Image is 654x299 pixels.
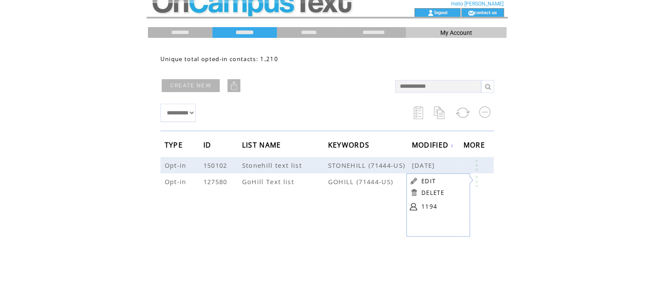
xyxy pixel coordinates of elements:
a: 1194 [421,200,464,213]
span: MORE [464,138,487,154]
span: Opt-in [165,161,189,170]
a: DELETE [421,189,444,197]
img: upload.png [230,81,238,90]
a: contact us [474,9,497,15]
span: [DATE] [412,161,437,170]
span: Hello [PERSON_NAME] [451,1,504,7]
a: EDIT [421,177,436,185]
span: GoHill Text list [242,177,296,186]
span: KEYWORDS [328,138,372,154]
img: contact_us_icon.gif [468,9,474,16]
a: logout [434,9,447,15]
span: 150102 [203,161,230,170]
a: ID [203,142,214,147]
a: TYPE [165,142,185,147]
span: My Account [440,29,472,36]
a: CREATE NEW [162,79,220,92]
span: ID [203,138,214,154]
span: LIST NAME [242,138,283,154]
a: KEYWORDS [328,142,372,147]
img: account_icon.gif [427,9,434,16]
span: STONEHILL (71444-US) [328,161,412,170]
span: TYPE [165,138,185,154]
a: MODIFIED↓ [412,142,454,148]
span: 127580 [203,177,230,186]
span: GOHILL (71444-US) [328,177,412,186]
span: Stonehill text list [242,161,304,170]
a: LIST NAME [242,142,283,147]
span: Unique total opted-in contacts: 1,210 [160,55,278,63]
span: Opt-in [165,177,189,186]
span: MODIFIED [412,138,451,154]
